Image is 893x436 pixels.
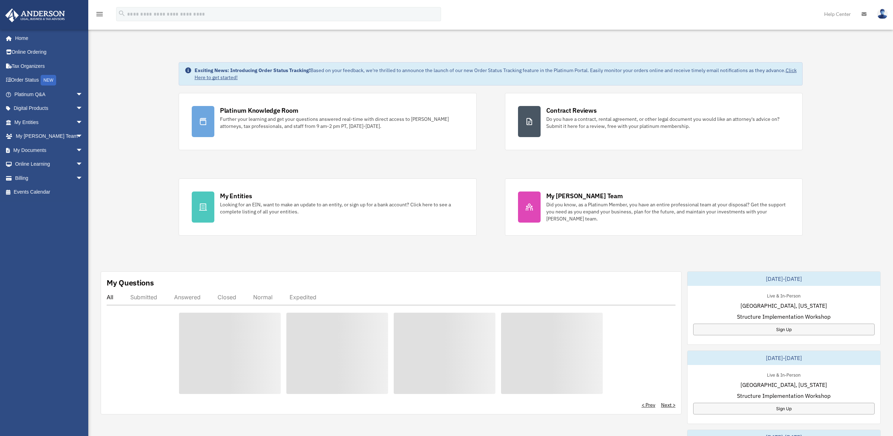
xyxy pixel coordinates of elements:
strong: Exciting News: Introducing Order Status Tracking! [195,67,310,73]
a: Sign Up [693,324,875,335]
a: My [PERSON_NAME] Team Did you know, as a Platinum Member, you have an entire professional team at... [505,178,803,236]
a: Home [5,31,90,45]
div: [DATE]-[DATE] [687,272,880,286]
div: Did you know, as a Platinum Member, you have an entire professional team at your disposal? Get th... [546,201,790,222]
span: Structure Implementation Workshop [737,391,831,400]
div: All [107,294,113,301]
div: Based on your feedback, we're thrilled to announce the launch of our new Order Status Tracking fe... [195,67,797,81]
span: arrow_drop_down [76,157,90,172]
a: Sign Up [693,403,875,414]
span: arrow_drop_down [76,115,90,130]
span: arrow_drop_down [76,129,90,144]
a: Billingarrow_drop_down [5,171,94,185]
img: User Pic [877,9,888,19]
div: Live & In-Person [761,291,806,299]
span: arrow_drop_down [76,143,90,158]
i: menu [95,10,104,18]
a: Platinum Q&Aarrow_drop_down [5,87,94,101]
div: Live & In-Person [761,371,806,378]
div: Looking for an EIN, want to make an update to an entity, or sign up for a bank account? Click her... [220,201,464,215]
div: Submitted [130,294,157,301]
div: Do you have a contract, rental agreement, or other legal document you would like an attorney's ad... [546,116,790,130]
a: Online Ordering [5,45,94,59]
div: Closed [218,294,236,301]
a: Click Here to get started! [195,67,797,81]
div: Further your learning and get your questions answered real-time with direct access to [PERSON_NAM... [220,116,464,130]
span: Structure Implementation Workshop [737,312,831,321]
div: Answered [174,294,201,301]
a: My Documentsarrow_drop_down [5,143,94,157]
a: Contract Reviews Do you have a contract, rental agreement, or other legal document you would like... [505,93,803,150]
div: My Entities [220,192,252,200]
a: < Prev [642,401,655,408]
a: Order StatusNEW [5,73,94,88]
div: Normal [253,294,273,301]
i: search [118,10,126,17]
div: Expedited [290,294,316,301]
a: Tax Organizers [5,59,94,73]
a: Next > [661,401,675,408]
img: Anderson Advisors Platinum Portal [3,8,67,22]
a: My Entities Looking for an EIN, want to make an update to an entity, or sign up for a bank accoun... [179,178,477,236]
div: NEW [41,75,56,86]
a: Platinum Knowledge Room Further your learning and get your questions answered real-time with dire... [179,93,477,150]
span: arrow_drop_down [76,171,90,185]
div: Platinum Knowledge Room [220,106,298,115]
div: My Questions [107,277,154,288]
span: [GEOGRAPHIC_DATA], [US_STATE] [740,381,827,389]
div: Contract Reviews [546,106,597,115]
a: My Entitiesarrow_drop_down [5,115,94,129]
span: arrow_drop_down [76,87,90,102]
a: My [PERSON_NAME] Teamarrow_drop_down [5,129,94,143]
div: [DATE]-[DATE] [687,351,880,365]
div: My [PERSON_NAME] Team [546,192,623,200]
span: arrow_drop_down [76,101,90,116]
a: Online Learningarrow_drop_down [5,157,94,171]
a: Events Calendar [5,185,94,199]
span: [GEOGRAPHIC_DATA], [US_STATE] [740,301,827,310]
a: menu [95,12,104,18]
a: Digital Productsarrow_drop_down [5,101,94,116]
